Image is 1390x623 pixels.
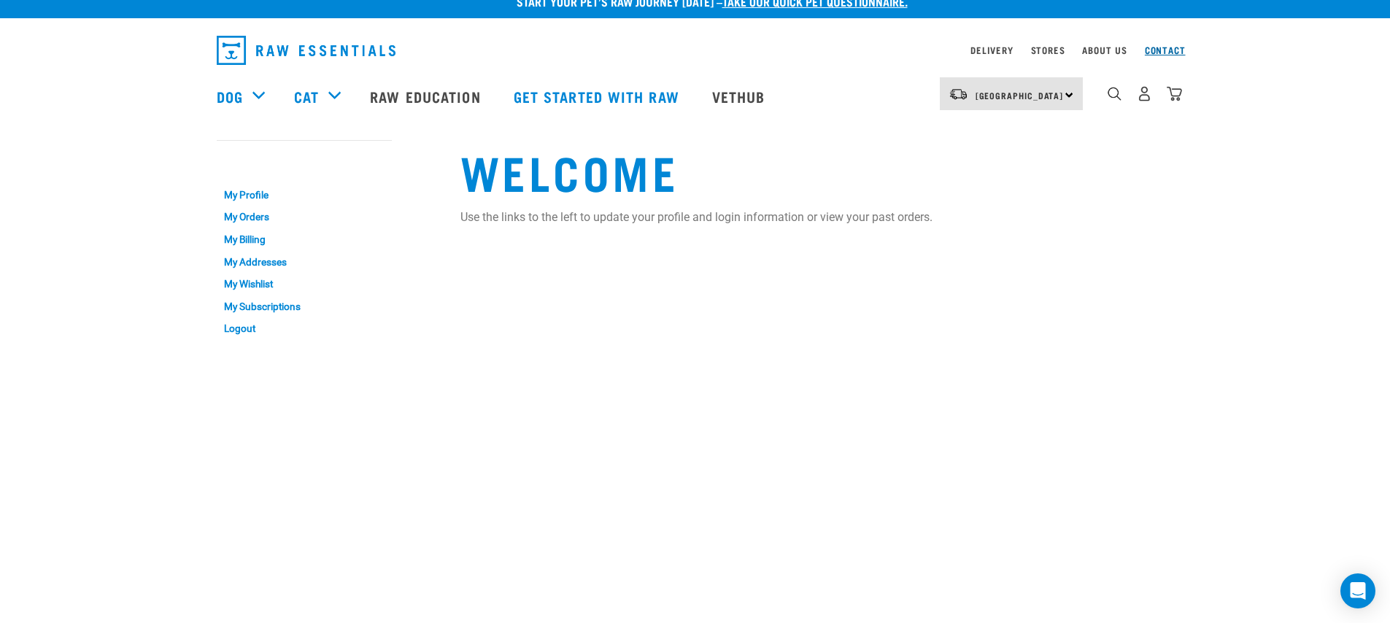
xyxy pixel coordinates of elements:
nav: dropdown navigation [205,30,1186,71]
a: Delivery [970,47,1013,53]
a: Cat [294,85,319,107]
a: Get started with Raw [499,67,698,125]
img: Raw Essentials Logo [217,36,395,65]
p: Use the links to the left to update your profile and login information or view your past orders. [460,209,1174,226]
a: My Account [217,155,287,161]
a: About Us [1082,47,1127,53]
a: My Orders [217,206,392,229]
a: Dog [217,85,243,107]
a: My Addresses [217,251,392,274]
img: user.png [1137,86,1152,101]
a: My Billing [217,228,392,251]
a: My Profile [217,184,392,206]
span: [GEOGRAPHIC_DATA] [976,93,1064,98]
a: Vethub [698,67,784,125]
a: Raw Education [355,67,498,125]
div: Open Intercom Messenger [1340,573,1375,608]
a: Logout [217,317,392,340]
h1: Welcome [460,144,1174,197]
a: My Subscriptions [217,295,392,318]
a: Stores [1031,47,1065,53]
a: My Wishlist [217,273,392,295]
img: home-icon@2x.png [1167,86,1182,101]
a: Contact [1145,47,1186,53]
img: van-moving.png [949,88,968,101]
img: home-icon-1@2x.png [1108,87,1121,101]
